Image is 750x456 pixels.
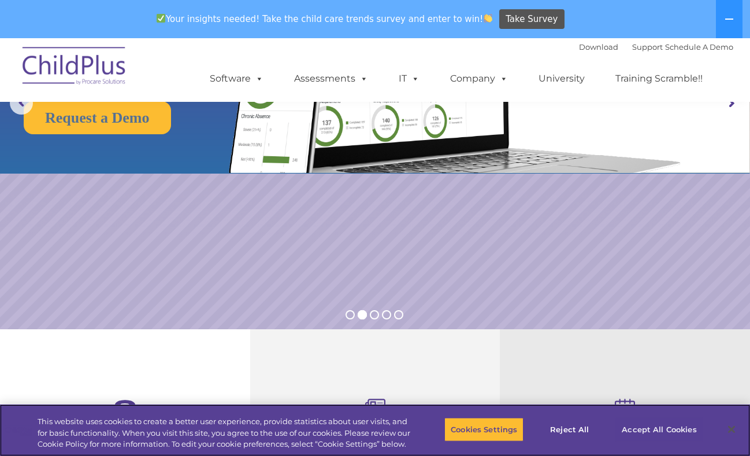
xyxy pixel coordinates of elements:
span: Your insights needed! Take the child care trends survey and enter to win! [151,8,497,30]
button: Reject All [533,417,606,442]
a: Request a Demo [24,101,171,134]
div: This website uses cookies to create a better user experience, provide statistics about user visit... [38,416,413,450]
span: Phone number [161,124,210,133]
button: Cookies Settings [444,417,523,442]
img: 👏 [484,14,492,23]
img: ChildPlus by Procare Solutions [17,39,132,97]
a: University [527,67,596,90]
span: Last name [161,76,196,85]
button: Accept All Cookies [615,417,703,442]
a: Schedule A Demo [665,42,733,52]
a: Support [632,42,663,52]
a: Training Scramble!! [604,67,714,90]
a: Take Survey [499,9,565,30]
a: Download [579,42,618,52]
button: Close [719,417,744,442]
span: Take Survey [506,9,558,30]
a: Software [198,67,275,90]
img: ✅ [157,14,165,23]
a: Company [439,67,519,90]
font: | [579,42,733,52]
a: Assessments [283,67,380,90]
a: IT [387,67,431,90]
